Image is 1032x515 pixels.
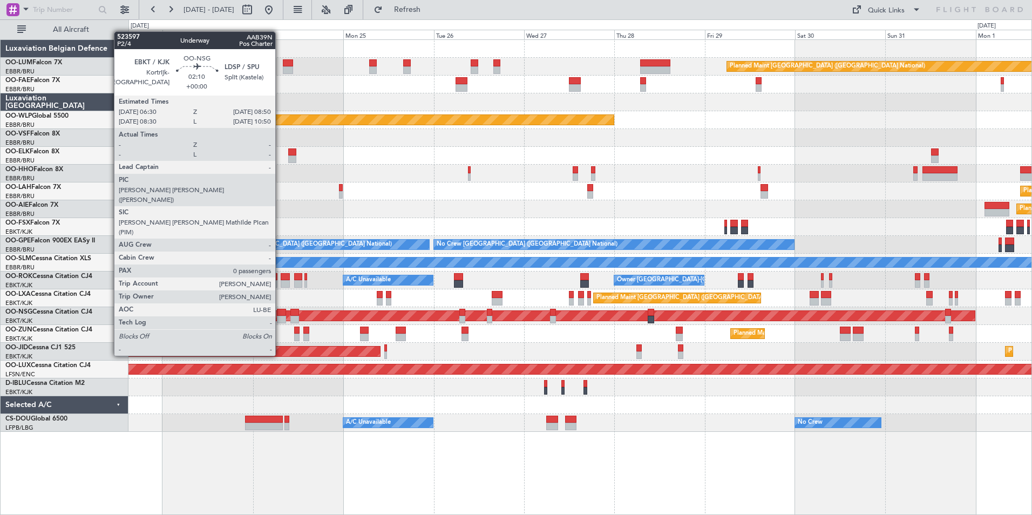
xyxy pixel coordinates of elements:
[5,317,32,325] a: EBKT/KJK
[184,5,234,15] span: [DATE] - [DATE]
[617,272,763,288] div: Owner [GEOGRAPHIC_DATA]-[GEOGRAPHIC_DATA]
[5,380,26,387] span: D-IBLU
[5,255,31,262] span: OO-SLM
[5,166,63,173] a: OO-HHOFalcon 8X
[5,263,35,272] a: EBBR/BRU
[5,424,33,432] a: LFPB/LBG
[369,1,433,18] button: Refresh
[5,113,69,119] a: OO-WLPGlobal 5500
[5,131,60,137] a: OO-VSFFalcon 8X
[5,353,32,361] a: EBKT/KJK
[346,415,391,431] div: A/C Unavailable
[977,22,996,31] div: [DATE]
[5,335,32,343] a: EBKT/KJK
[253,30,343,39] div: Sun 24
[434,30,524,39] div: Tue 26
[5,148,30,155] span: OO-ELK
[885,30,975,39] div: Sun 31
[5,220,60,226] a: OO-FSXFalcon 7X
[5,210,35,218] a: EBBR/BRU
[795,30,885,39] div: Sat 30
[5,281,32,289] a: EBKT/KJK
[5,370,35,378] a: LFSN/ENC
[5,139,35,147] a: EBBR/BRU
[5,59,62,66] a: OO-LUMFalcon 7X
[131,22,149,31] div: [DATE]
[346,272,391,288] div: A/C Unavailable
[5,59,32,66] span: OO-LUM
[705,30,795,39] div: Fri 29
[33,2,95,18] input: Trip Number
[5,228,32,236] a: EBKT/KJK
[5,238,31,244] span: OO-GPE
[5,388,32,396] a: EBKT/KJK
[5,113,32,119] span: OO-WLP
[5,157,35,165] a: EBBR/BRU
[5,299,32,307] a: EBKT/KJK
[5,344,28,351] span: OO-JID
[5,344,76,351] a: OO-JIDCessna CJ1 525
[5,327,92,333] a: OO-ZUNCessna Citation CJ4
[868,5,905,16] div: Quick Links
[5,220,30,226] span: OO-FSX
[5,416,31,422] span: CS-DOU
[5,273,92,280] a: OO-ROKCessna Citation CJ4
[28,26,114,33] span: All Aircraft
[798,415,823,431] div: No Crew
[5,416,67,422] a: CS-DOUGlobal 6500
[596,290,792,306] div: Planned Maint [GEOGRAPHIC_DATA] ([GEOGRAPHIC_DATA] National)
[5,362,31,369] span: OO-LUX
[524,30,614,39] div: Wed 27
[730,58,925,74] div: Planned Maint [GEOGRAPHIC_DATA] ([GEOGRAPHIC_DATA] National)
[5,380,85,387] a: D-IBLUCessna Citation M2
[5,166,33,173] span: OO-HHO
[437,236,617,253] div: No Crew [GEOGRAPHIC_DATA] ([GEOGRAPHIC_DATA] National)
[5,246,35,254] a: EBBR/BRU
[343,30,433,39] div: Mon 25
[5,148,59,155] a: OO-ELKFalcon 8X
[5,327,32,333] span: OO-ZUN
[5,238,95,244] a: OO-GPEFalcon 900EX EASy II
[5,362,91,369] a: OO-LUXCessna Citation CJ4
[5,309,32,315] span: OO-NSG
[5,77,60,84] a: OO-FAEFalcon 7X
[5,77,30,84] span: OO-FAE
[5,255,91,262] a: OO-SLMCessna Citation XLS
[5,85,35,93] a: EBBR/BRU
[5,184,31,191] span: OO-LAH
[5,184,61,191] a: OO-LAHFalcon 7X
[5,131,30,137] span: OO-VSF
[5,121,35,129] a: EBBR/BRU
[846,1,926,18] button: Quick Links
[5,174,35,182] a: EBBR/BRU
[5,309,92,315] a: OO-NSGCessna Citation CJ4
[12,21,117,38] button: All Aircraft
[75,112,245,128] div: Planned Maint [GEOGRAPHIC_DATA] ([GEOGRAPHIC_DATA])
[614,30,704,39] div: Thu 28
[162,30,253,39] div: Sat 23
[5,273,32,280] span: OO-ROK
[734,326,859,342] div: Planned Maint Kortrijk-[GEOGRAPHIC_DATA]
[5,192,35,200] a: EBBR/BRU
[5,202,58,208] a: OO-AIEFalcon 7X
[5,202,29,208] span: OO-AIE
[5,291,91,297] a: OO-LXACessna Citation CJ4
[385,6,430,13] span: Refresh
[5,67,35,76] a: EBBR/BRU
[5,291,31,297] span: OO-LXA
[211,236,392,253] div: No Crew [GEOGRAPHIC_DATA] ([GEOGRAPHIC_DATA] National)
